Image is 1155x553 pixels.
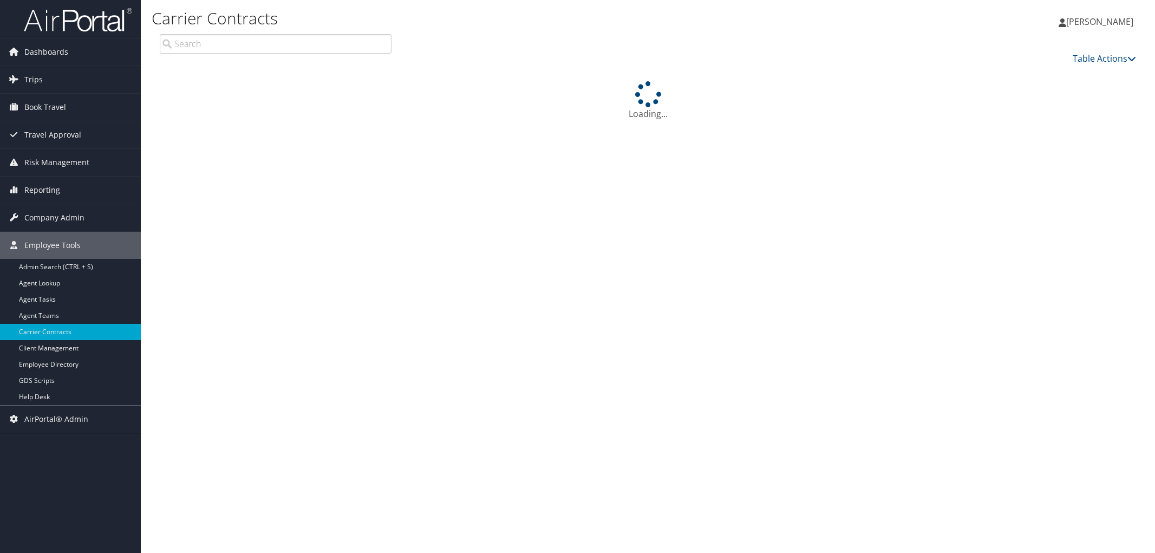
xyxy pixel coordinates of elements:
span: Reporting [24,177,60,204]
div: Loading... [152,81,1144,120]
a: [PERSON_NAME] [1059,5,1144,38]
span: Travel Approval [24,121,81,148]
h1: Carrier Contracts [152,7,813,30]
span: Risk Management [24,149,89,176]
a: Table Actions [1073,53,1136,64]
span: Company Admin [24,204,84,231]
img: airportal-logo.png [24,7,132,32]
span: Trips [24,66,43,93]
span: AirPortal® Admin [24,406,88,433]
span: Dashboards [24,38,68,66]
span: [PERSON_NAME] [1066,16,1133,28]
span: Book Travel [24,94,66,121]
span: Employee Tools [24,232,81,259]
input: Search [160,34,391,54]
